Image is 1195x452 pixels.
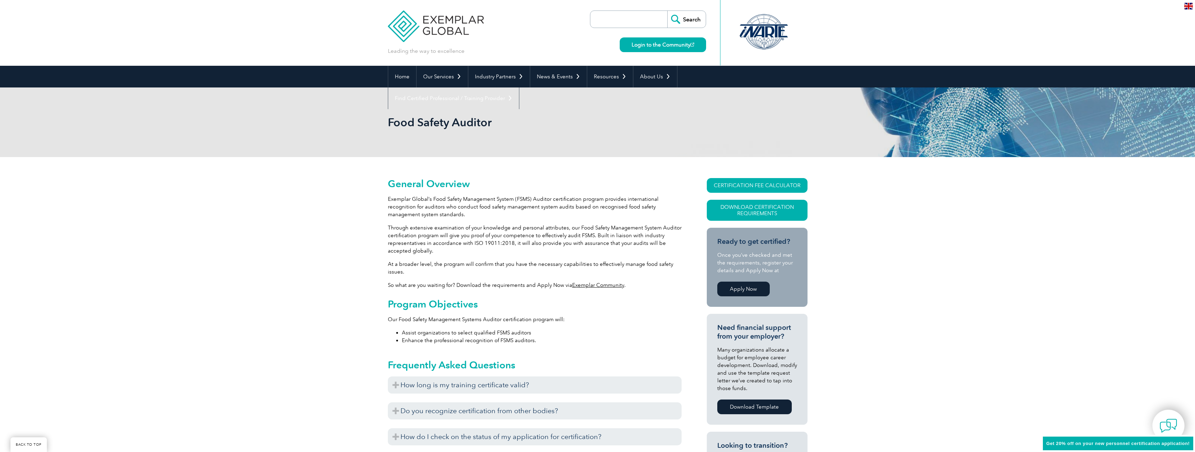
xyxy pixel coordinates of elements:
p: Through extensive examination of your knowledge and personal attributes, our Food Safety Manageme... [388,224,682,255]
img: contact-chat.png [1160,417,1177,435]
a: Home [388,66,416,87]
a: Apply Now [717,282,770,296]
a: Login to the Community [620,37,706,52]
span: Get 20% off on your new personnel certification application! [1046,441,1190,446]
img: en [1184,3,1193,9]
li: Assist organizations to select qualified FSMS auditors [402,329,682,337]
h3: How do I check on the status of my application for certification? [388,428,682,445]
p: Many organizations allocate a budget for employee career development. Download, modify and use th... [717,346,797,392]
li: Enhance the professional recognition of FSMS auditors. [402,337,682,344]
a: Industry Partners [468,66,530,87]
a: Resources [587,66,633,87]
a: CERTIFICATION FEE CALCULATOR [707,178,808,193]
img: open_square.png [690,43,694,47]
a: Exemplar Community [572,282,624,288]
p: Leading the way to excellence [388,47,464,55]
a: News & Events [530,66,587,87]
p: So what are you waiting for? Download the requirements and Apply Now via . [388,281,682,289]
h3: How long is my training certificate valid? [388,376,682,394]
a: Find Certified Professional / Training Provider [388,87,519,109]
h1: Food Safety Auditor [388,115,656,129]
a: About Us [633,66,677,87]
p: At a broader level, the program will confirm that you have the necessary capabilities to effectiv... [388,260,682,276]
a: Download Certification Requirements [707,200,808,221]
a: Our Services [417,66,468,87]
input: Search [667,11,706,28]
h3: Ready to get certified? [717,237,797,246]
h3: Looking to transition? [717,441,797,450]
p: Exemplar Global’s Food Safety Management System (FSMS) Auditor certification program provides int... [388,195,682,218]
a: Download Template [717,400,792,414]
p: Once you’ve checked and met the requirements, register your details and Apply Now at [717,251,797,274]
h2: Frequently Asked Questions [388,359,682,370]
a: BACK TO TOP [10,437,47,452]
h2: General Overview [388,178,682,189]
h2: Program Objectives [388,298,682,310]
h3: Do you recognize certification from other bodies? [388,402,682,419]
p: Our Food Safety Management Systems Auditor certification program will: [388,316,682,323]
h3: Need financial support from your employer? [717,323,797,341]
